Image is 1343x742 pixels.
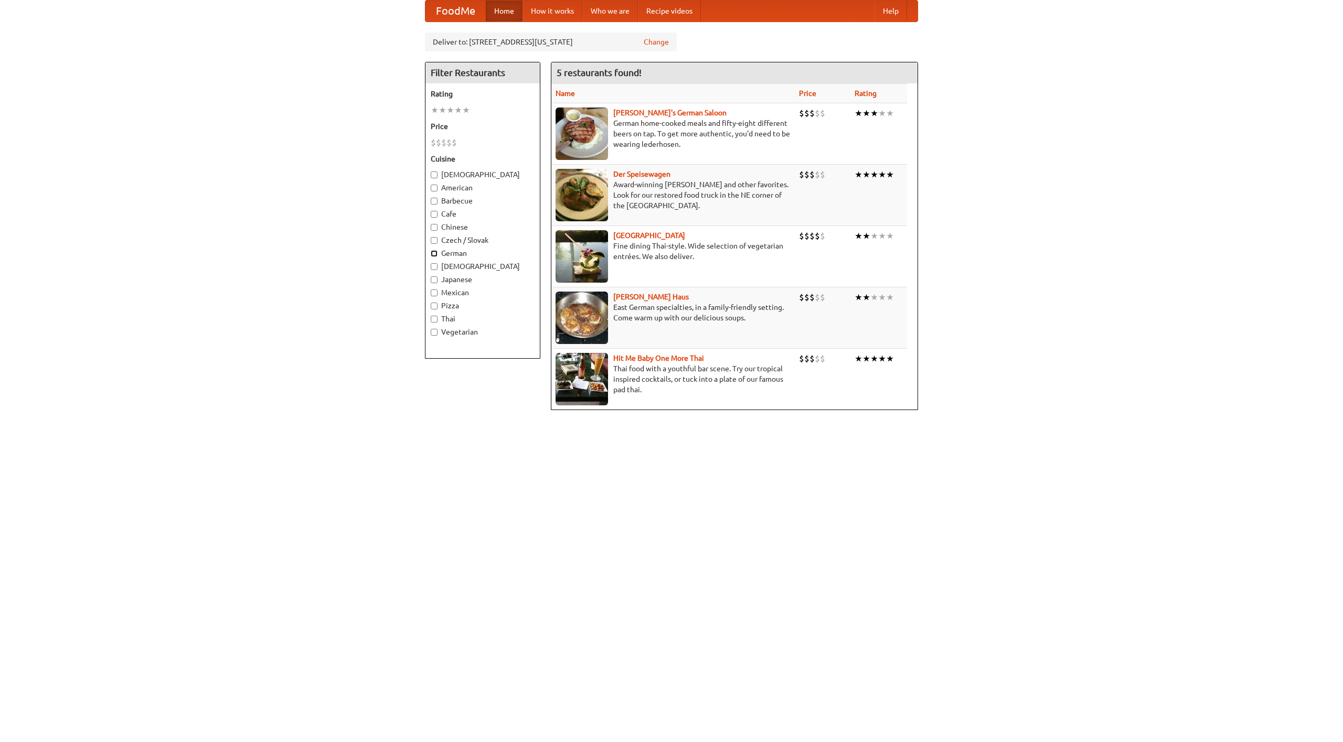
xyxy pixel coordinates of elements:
a: [PERSON_NAME]'s German Saloon [613,109,727,117]
li: $ [446,137,452,148]
li: $ [799,292,804,303]
li: $ [452,137,457,148]
a: [GEOGRAPHIC_DATA] [613,231,685,240]
a: Who we are [582,1,638,21]
label: Barbecue [431,196,535,206]
label: Mexican [431,287,535,298]
li: ★ [855,107,862,119]
li: $ [809,292,815,303]
a: Recipe videos [638,1,701,21]
li: ★ [862,230,870,242]
li: ★ [855,230,862,242]
div: Deliver to: [STREET_ADDRESS][US_STATE] [425,33,677,51]
li: $ [820,107,825,119]
h5: Rating [431,89,535,99]
li: ★ [870,353,878,364]
li: $ [815,169,820,180]
li: $ [804,107,809,119]
li: $ [799,107,804,119]
label: Chinese [431,222,535,232]
input: [DEMOGRAPHIC_DATA] [431,263,438,270]
label: Thai [431,314,535,324]
label: [DEMOGRAPHIC_DATA] [431,261,535,272]
li: ★ [886,107,894,119]
li: $ [441,137,446,148]
li: ★ [878,230,886,242]
li: $ [804,230,809,242]
img: esthers.jpg [556,107,608,160]
li: ★ [862,107,870,119]
a: Rating [855,89,877,98]
h5: Cuisine [431,154,535,164]
p: Fine dining Thai-style. Wide selection of vegetarian entrées. We also deliver. [556,241,791,262]
label: Japanese [431,274,535,285]
li: ★ [870,169,878,180]
li: ★ [862,353,870,364]
input: Chinese [431,224,438,231]
a: Change [644,37,669,47]
p: German home-cooked meals and fifty-eight different beers on tap. To get more authentic, you'd nee... [556,118,791,149]
input: Pizza [431,303,438,309]
ng-pluralize: 5 restaurants found! [557,68,642,78]
li: ★ [439,104,446,116]
li: ★ [446,104,454,116]
li: $ [809,169,815,180]
li: ★ [870,107,878,119]
li: $ [804,353,809,364]
li: ★ [855,353,862,364]
li: $ [820,169,825,180]
li: $ [809,230,815,242]
img: babythai.jpg [556,353,608,405]
p: Award-winning [PERSON_NAME] and other favorites. Look for our restored food truck in the NE corne... [556,179,791,211]
h5: Price [431,121,535,132]
li: $ [820,353,825,364]
input: Japanese [431,276,438,283]
li: ★ [878,107,886,119]
label: German [431,248,535,259]
li: $ [820,292,825,303]
li: $ [436,137,441,148]
label: Czech / Slovak [431,235,535,245]
li: $ [820,230,825,242]
label: Pizza [431,300,535,311]
input: Cafe [431,211,438,218]
input: Czech / Slovak [431,237,438,244]
li: $ [815,230,820,242]
li: $ [815,107,820,119]
li: ★ [862,169,870,180]
a: Home [486,1,523,21]
li: ★ [462,104,470,116]
a: FoodMe [425,1,486,21]
li: ★ [878,169,886,180]
a: Price [799,89,816,98]
a: Der Speisewagen [613,170,670,178]
li: $ [815,353,820,364]
input: Mexican [431,289,438,296]
li: $ [799,169,804,180]
input: Thai [431,316,438,322]
input: American [431,185,438,191]
label: [DEMOGRAPHIC_DATA] [431,169,535,180]
a: Help [875,1,907,21]
li: $ [809,107,815,119]
li: $ [804,292,809,303]
img: satay.jpg [556,230,608,283]
li: $ [809,353,815,364]
img: kohlhaus.jpg [556,292,608,344]
a: How it works [523,1,582,21]
p: Thai food with a youthful bar scene. Try our tropical inspired cocktails, or tuck into a plate of... [556,363,791,395]
li: ★ [878,292,886,303]
li: ★ [454,104,462,116]
a: Hit Me Baby One More Thai [613,354,704,362]
label: Cafe [431,209,535,219]
li: ★ [886,353,894,364]
li: $ [804,169,809,180]
p: East German specialties, in a family-friendly setting. Come warm up with our delicious soups. [556,302,791,323]
input: [DEMOGRAPHIC_DATA] [431,171,438,178]
a: [PERSON_NAME] Haus [613,293,689,301]
li: ★ [886,230,894,242]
